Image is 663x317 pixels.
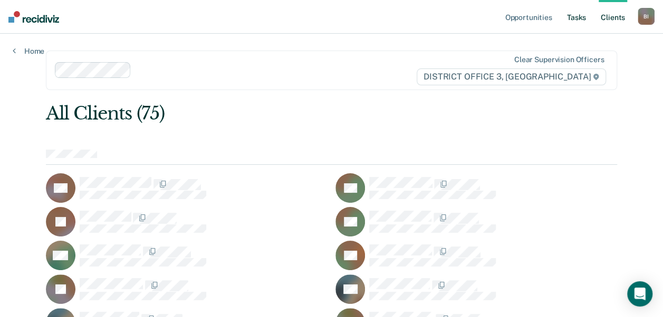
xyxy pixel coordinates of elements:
[46,103,503,124] div: All Clients (75)
[514,55,604,64] div: Clear supervision officers
[638,8,655,25] button: BI
[638,8,655,25] div: B I
[8,11,59,23] img: Recidiviz
[13,46,44,56] a: Home
[627,281,652,306] div: Open Intercom Messenger
[417,68,606,85] span: DISTRICT OFFICE 3, [GEOGRAPHIC_DATA]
